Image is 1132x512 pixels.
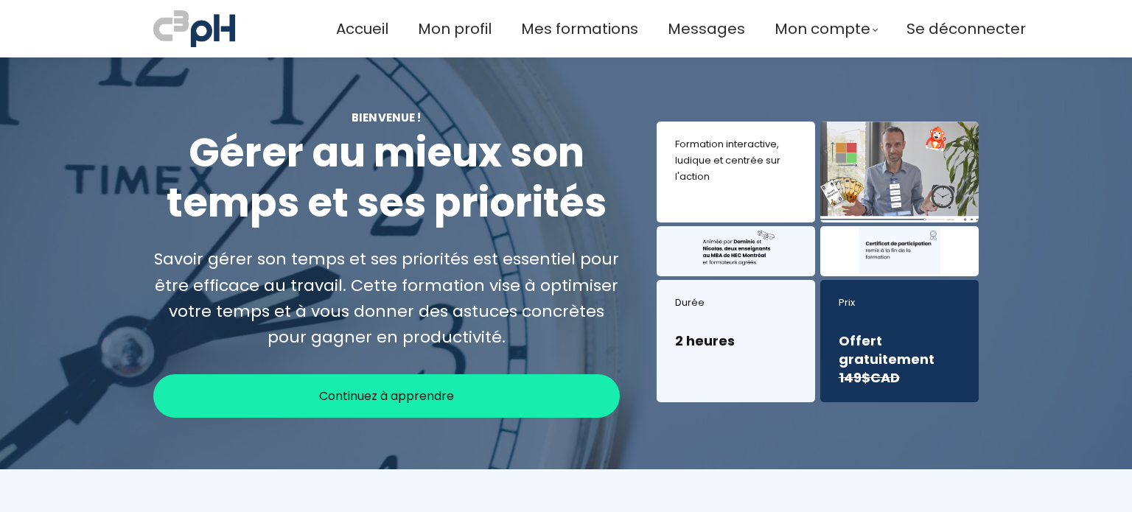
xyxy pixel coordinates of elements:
a: Messages [668,17,745,41]
div: Formation interactive, ludique et centrée sur l'action [675,136,797,185]
h1: Gérer au mieux son temps et ses priorités [153,128,620,228]
img: a70bc7685e0efc0bd0b04b3506828469.jpeg [153,7,235,50]
div: Bienvenue ! [153,109,620,126]
span: Continuez à apprendre [319,387,454,405]
a: Mon profil [418,17,492,41]
a: Se déconnecter [906,17,1026,41]
span: Mon compte [775,17,870,41]
a: Mes formations [521,17,638,41]
a: Accueil [336,17,388,41]
div: Durée [675,295,797,311]
div: Prix [839,295,960,311]
h3: Offert gratuitement [839,332,960,387]
div: Savoir gérer son temps et ses priorités est essentiel pour être efficace au travail. Cette format... [153,246,620,350]
h3: 2 heures [675,332,797,350]
s: 149$CAD [839,368,900,387]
